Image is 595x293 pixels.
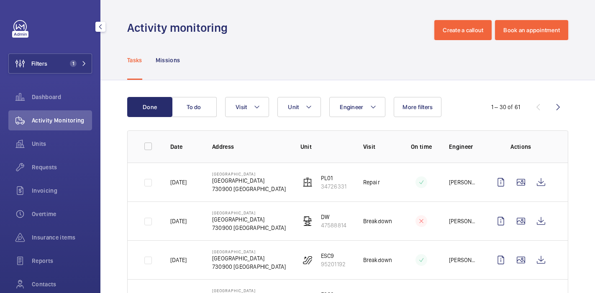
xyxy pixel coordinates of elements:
p: [GEOGRAPHIC_DATA] [212,171,286,176]
p: [GEOGRAPHIC_DATA] [212,210,286,215]
p: Tasks [127,56,142,64]
img: freight_elevator.svg [303,216,313,226]
p: [DATE] [170,256,187,264]
p: Actions [491,143,551,151]
span: Engineer [340,104,363,110]
p: Breakdown [363,256,392,264]
p: [DATE] [170,217,187,225]
span: Requests [32,163,92,171]
button: Done [127,97,172,117]
p: 47588814 [321,221,346,229]
p: Date [170,143,199,151]
img: escalator.svg [303,255,313,265]
span: Overtime [32,210,92,218]
span: Unit [288,104,299,110]
p: Unit [300,143,350,151]
p: Repair [363,178,380,186]
p: 34726331 [321,182,346,191]
span: Insurance items [32,233,92,242]
p: [DATE] [170,178,187,186]
p: [PERSON_NAME] [449,178,477,186]
button: Create a callout [434,20,492,40]
button: Visit [225,97,269,117]
p: Address [212,143,287,151]
p: [GEOGRAPHIC_DATA] [212,249,286,254]
button: Unit [277,97,321,117]
img: elevator.svg [303,177,313,187]
span: Reports [32,257,92,265]
span: Dashboard [32,93,92,101]
p: Breakdown [363,217,392,225]
span: Units [32,140,92,148]
p: [GEOGRAPHIC_DATA] [212,288,286,293]
p: [PERSON_NAME] [449,217,477,225]
p: [GEOGRAPHIC_DATA] [212,215,286,224]
span: Visit [236,104,247,110]
button: Filters1 [8,54,92,74]
div: 1 – 30 of 61 [491,103,520,111]
p: On time [407,143,436,151]
p: [GEOGRAPHIC_DATA] [212,176,286,185]
p: [PERSON_NAME] [449,256,477,264]
p: ESC9 [321,252,346,260]
p: 730900 [GEOGRAPHIC_DATA] [212,185,286,193]
p: Visit [363,143,394,151]
span: 1 [70,60,77,67]
p: 730900 [GEOGRAPHIC_DATA] [212,262,286,271]
p: Missions [156,56,180,64]
button: Book an appointment [495,20,568,40]
p: 730900 [GEOGRAPHIC_DATA] [212,224,286,232]
span: Filters [31,59,47,68]
p: PL01 [321,174,346,182]
h1: Activity monitoring [127,20,233,36]
p: 95201192 [321,260,346,268]
button: To do [172,97,217,117]
p: Engineer [449,143,477,151]
button: Engineer [329,97,385,117]
span: Contacts [32,280,92,288]
span: Activity Monitoring [32,116,92,125]
span: Invoicing [32,186,92,195]
button: More filters [394,97,441,117]
p: DW [321,213,346,221]
span: More filters [403,104,433,110]
p: [GEOGRAPHIC_DATA] [212,254,286,262]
